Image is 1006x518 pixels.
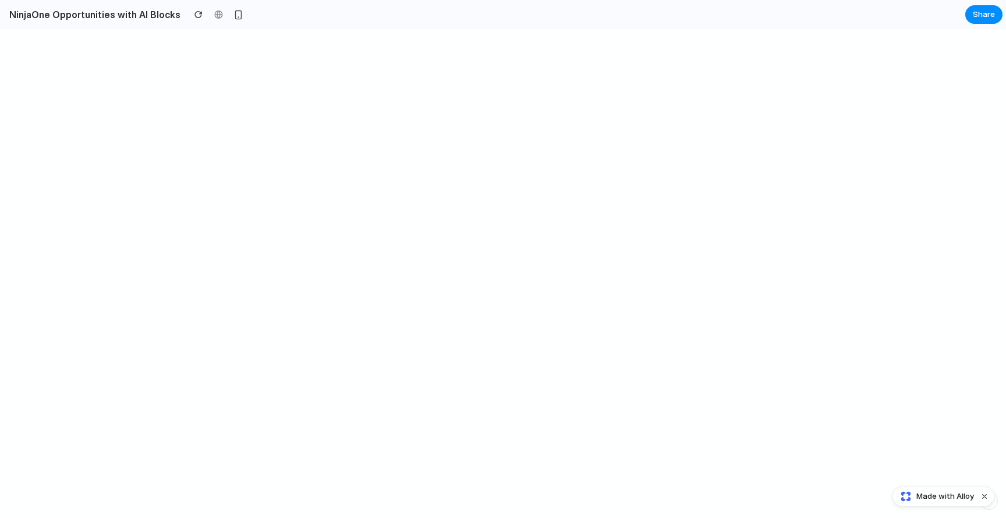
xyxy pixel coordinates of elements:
span: Made with Alloy [916,491,974,502]
button: Share [965,5,1003,24]
h2: NinjaOne Opportunities with AI Blocks [5,8,180,22]
a: Made with Alloy [893,491,975,502]
span: Share [973,9,995,20]
button: Dismiss watermark [977,489,991,503]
